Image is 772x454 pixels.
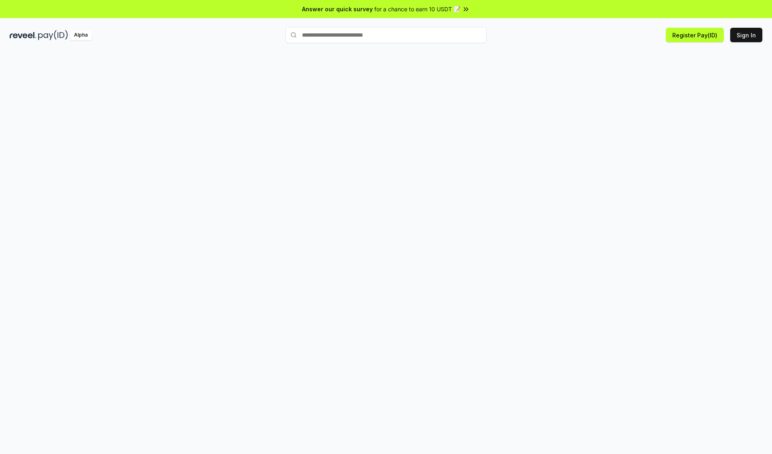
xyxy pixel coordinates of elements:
img: reveel_dark [10,30,37,40]
span: for a chance to earn 10 USDT 📝 [374,5,460,13]
button: Sign In [730,28,762,42]
button: Register Pay(ID) [666,28,724,42]
div: Alpha [70,30,92,40]
span: Answer our quick survey [302,5,373,13]
img: pay_id [38,30,68,40]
